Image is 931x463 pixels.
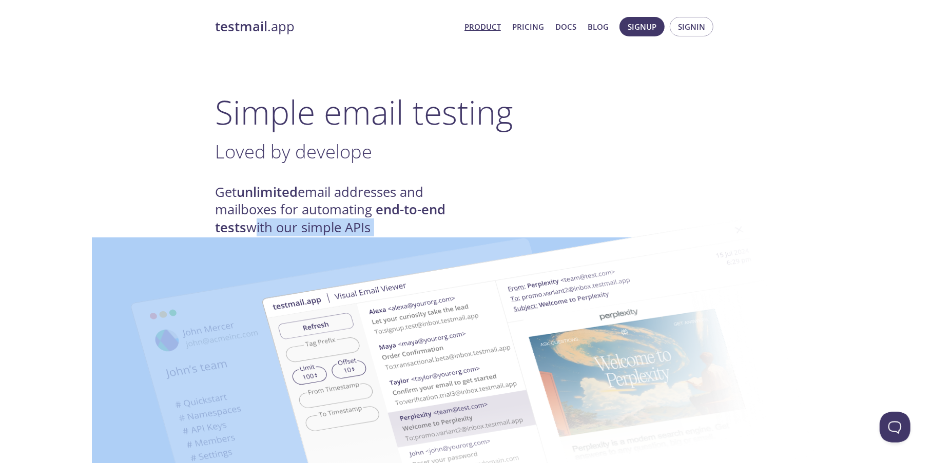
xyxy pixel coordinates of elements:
[215,17,267,35] strong: testmail
[215,92,716,132] h1: Simple email testing
[670,17,713,36] button: Signin
[215,138,372,164] span: Loved by develope
[215,18,456,35] a: testmail.app
[512,20,544,33] a: Pricing
[464,20,501,33] a: Product
[628,20,656,33] span: Signup
[588,20,609,33] a: Blog
[237,183,298,201] strong: unlimited
[215,200,445,236] strong: end-to-end tests
[619,17,665,36] button: Signup
[555,20,576,33] a: Docs
[880,412,910,442] iframe: Help Scout Beacon - Open
[215,184,465,236] h4: Get email addresses and mailboxes for automating with our simple APIs
[678,20,705,33] span: Signin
